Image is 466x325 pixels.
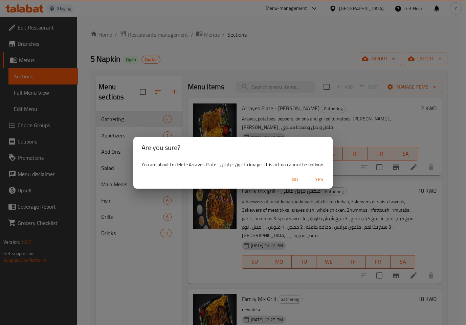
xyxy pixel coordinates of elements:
h2: Are you sure? [141,142,324,153]
div: You are about to delete Arrayes Plate - ماعون عرايس image. This action cannot be undone. [133,158,332,171]
span: No [287,175,303,184]
button: No [284,173,306,186]
span: Yes [311,175,327,184]
button: Yes [308,173,330,186]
